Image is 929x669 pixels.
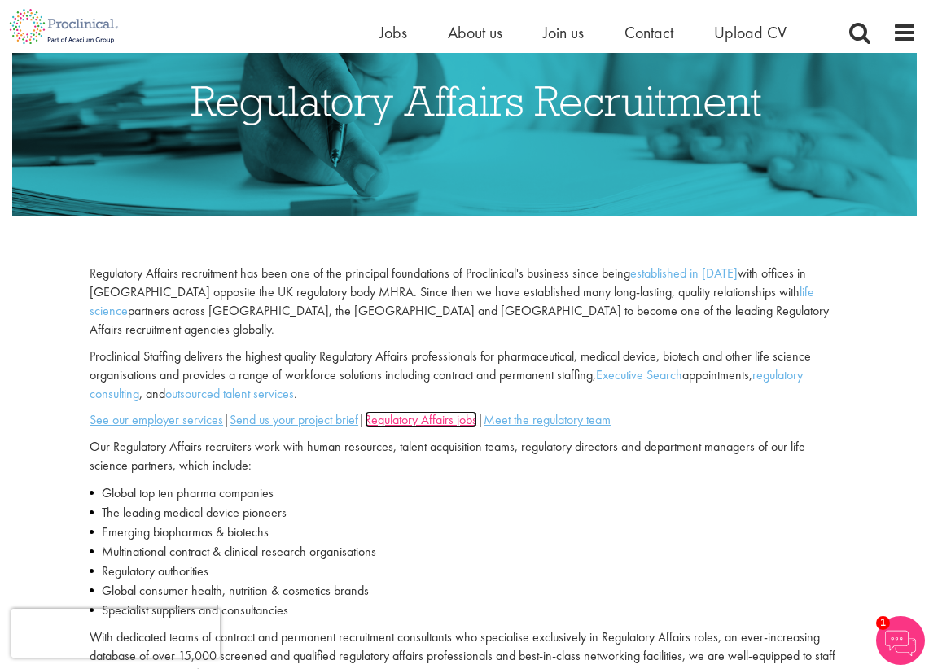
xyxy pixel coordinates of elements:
[11,609,220,658] iframe: reCAPTCHA
[596,366,682,383] a: Executive Search
[230,411,358,428] a: Send us your project brief
[90,283,814,319] a: life science
[630,265,738,282] a: established in [DATE]
[90,411,223,428] a: See our employer services
[365,411,477,428] a: Regulatory Affairs jobs
[90,523,839,542] li: Emerging biopharmas & biotechs
[543,22,584,43] a: Join us
[90,483,839,503] li: Global top ten pharma companies
[379,22,407,43] a: Jobs
[448,22,502,43] a: About us
[90,366,803,402] a: regulatory consulting
[484,411,611,428] a: Meet the regulatory team
[624,22,673,43] a: Contact
[90,503,839,523] li: The leading medical device pioneers
[165,385,294,402] a: outsourced talent services
[876,616,890,630] span: 1
[90,581,839,601] li: Global consumer health, nutrition & cosmetics brands
[714,22,787,43] a: Upload CV
[90,348,839,404] p: Proclinical Staffing delivers the highest quality Regulatory Affairs professionals for pharmaceut...
[876,616,925,665] img: Chatbot
[90,562,839,581] li: Regulatory authorities
[90,438,839,475] p: Our Regulatory Affairs recruiters work with human resources, talent acquisition teams, regulatory...
[90,542,839,562] li: Multinational contract & clinical research organisations
[90,265,839,339] p: Regulatory Affairs recruitment has been one of the principal foundations of Proclinical's busines...
[90,411,839,430] p: | | |
[90,601,839,620] li: Specialist suppliers and consultancies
